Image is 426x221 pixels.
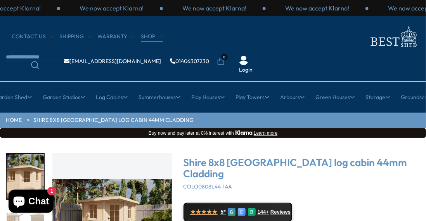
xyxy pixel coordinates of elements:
span: Reviews [270,209,291,215]
img: Colombo2_6x2_628mm3d_8ee8f7fe-951e-40a3-88b8-0e18fc3294a2_200x200.jpg [7,154,44,199]
p: We now accept Klarna! [80,4,144,12]
a: Shop [141,33,163,41]
p: We now accept Klarna! [285,4,349,12]
div: 1 / 3 [60,4,163,12]
a: Garden Studios [43,87,85,107]
img: logo [366,24,420,49]
a: Shire 8x8 [GEOGRAPHIC_DATA] log cabin 44mm Cladding [33,116,194,124]
div: G [228,208,236,216]
a: Log Cabins [96,87,128,107]
img: User Icon [239,56,248,65]
div: 1 / 3 [6,153,45,200]
span: COLO0808L44-1AA [184,183,232,190]
a: [EMAIL_ADDRESS][DOMAIN_NAME] [64,58,161,64]
a: CONTACT US [12,33,54,41]
a: Green Houses [315,87,355,107]
span: 0 [221,54,228,60]
div: R [248,208,256,216]
div: 3 / 3 [266,4,369,12]
a: Summerhouses [139,87,180,107]
a: Play Towers [236,87,269,107]
span: ★★★★★ [190,208,218,216]
a: Warranty [97,33,135,41]
a: Shipping [59,33,92,41]
a: HOME [6,116,22,124]
a: Storage [365,87,390,107]
a: 01406307230 [170,58,209,64]
p: We now accept Klarna! [182,4,246,12]
h3: Shire 8x8 [GEOGRAPHIC_DATA] log cabin 44mm Cladding [184,157,421,179]
a: Arbours [280,87,305,107]
inbox-online-store-chat: Shopify online store chat [6,190,56,215]
span: 144+ [258,209,269,215]
a: Play Houses [191,87,225,107]
a: 0 [217,58,225,65]
div: E [238,208,246,216]
div: 2 / 3 [163,4,266,12]
a: Login [239,66,253,74]
a: Search [6,61,64,69]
